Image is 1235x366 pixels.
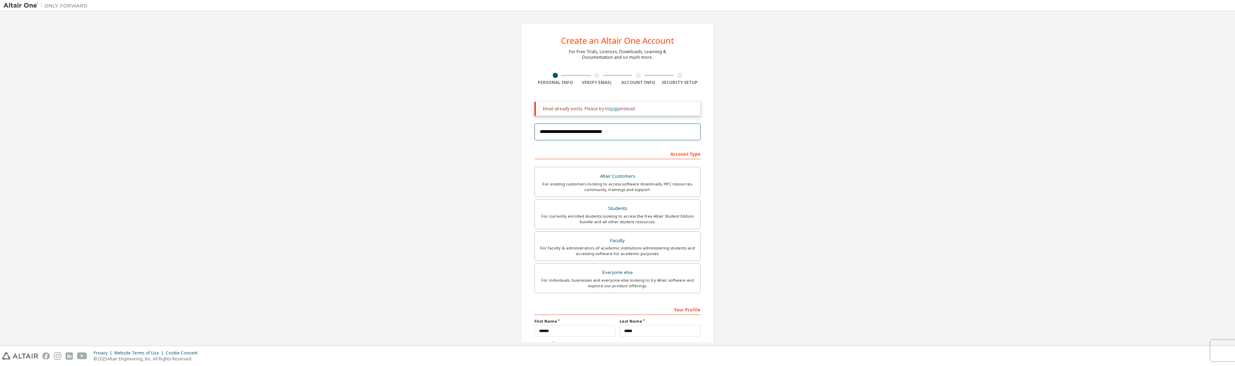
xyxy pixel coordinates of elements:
div: For currently enrolled students looking to access the free Altair Student Edition bundle and all ... [539,213,696,225]
div: Students [539,204,696,213]
div: For faculty & administrators of academic institutions administering students and accessing softwa... [539,245,696,256]
img: altair_logo.svg [2,352,38,360]
div: Security Setup [659,80,701,85]
a: login [609,106,620,112]
div: Personal Info [534,80,576,85]
div: Everyone else [539,268,696,277]
div: Account Type [534,148,701,159]
img: instagram.svg [54,352,61,360]
div: Faculty [539,236,696,246]
div: For existing customers looking to access software downloads, HPC resources, community, trainings ... [539,181,696,192]
div: Account Info [617,80,659,85]
img: facebook.svg [42,352,50,360]
label: First Name [534,318,615,324]
img: Altair One [4,2,91,9]
p: © 2025 Altair Engineering, Inc. All Rights Reserved. [94,356,202,362]
div: Privacy [94,350,114,356]
img: youtube.svg [77,352,87,360]
div: Cookie Consent [166,350,202,356]
div: Website Terms of Use [114,350,166,356]
div: Altair Customers [539,171,696,181]
div: For individuals, businesses and everyone else looking to try Altair software and explore our prod... [539,277,696,289]
label: Last Name [620,318,701,324]
label: Job Title [534,341,701,346]
div: Email already exists. Please try to instead. [543,106,695,112]
div: Your Profile [534,304,701,315]
img: linkedin.svg [65,352,73,360]
div: Create an Altair One Account [561,36,674,45]
div: For Free Trials, Licenses, Downloads, Learning & Documentation and so much more. [569,49,666,60]
div: Verify Email [576,80,618,85]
